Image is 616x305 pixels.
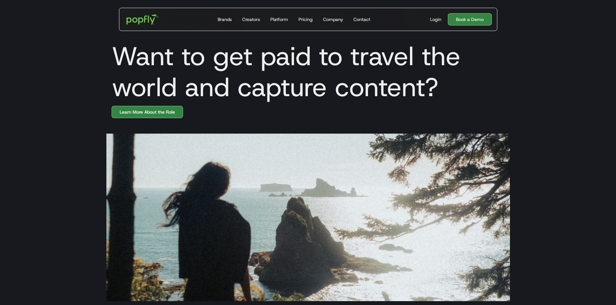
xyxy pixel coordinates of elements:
a: Platform [268,8,291,31]
a: Contact [351,8,373,31]
a: Learn More About the Role [112,106,183,118]
a: Login [427,16,444,23]
div: Company [323,16,343,23]
div: Platform [270,16,288,23]
h1: Want to get paid to travel the world and capture content? [106,41,510,103]
div: Brands [218,16,232,23]
a: Brands [215,8,234,31]
a: Pricing [296,8,315,31]
a: Book a Demo [448,13,492,25]
a: home [122,10,164,29]
div: Contact [353,16,370,23]
div: Creators [242,16,260,23]
div: Pricing [298,16,313,23]
a: Company [320,8,346,31]
div: Login [430,16,441,23]
a: Creators [240,8,263,31]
